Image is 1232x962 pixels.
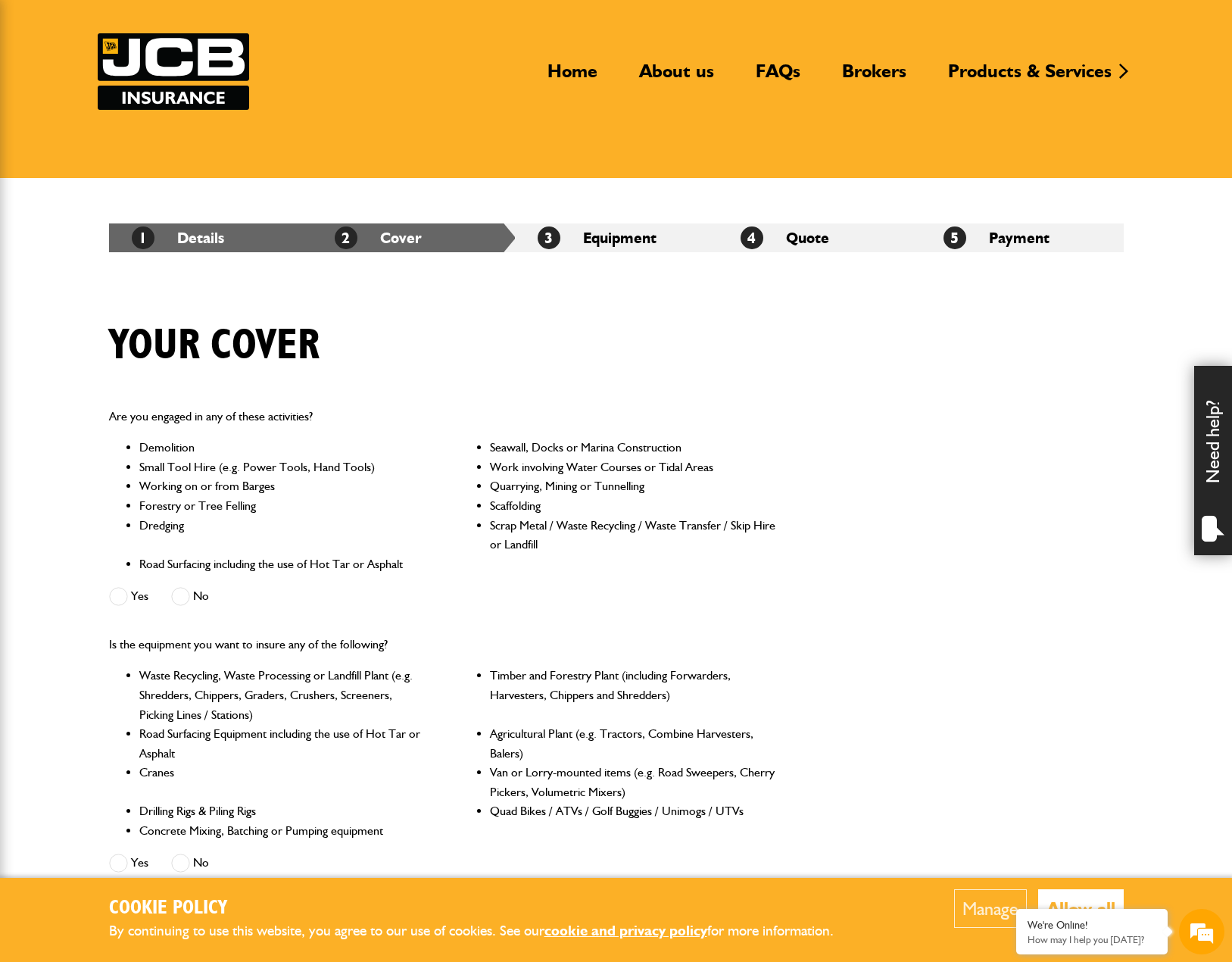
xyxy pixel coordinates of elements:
input: Enter your email address [20,185,276,218]
li: Demolition [139,438,426,458]
a: Products & Services [937,60,1123,95]
li: Forestry or Tree Felling [139,496,426,516]
a: JCB Insurance Services [98,33,249,110]
li: Road Surfacing Equipment including the use of Hot Tar or Asphalt [139,724,426,763]
h2: Cookie Policy [109,897,859,920]
li: Small Tool Hire (e.g. Power Tools, Hand Tools) [139,458,426,477]
li: Waste Recycling, Waste Processing or Landfill Plant (e.g. Shredders, Chippers, Graders, Crushers,... [139,666,426,724]
label: Yes [109,854,148,873]
li: Drilling Rigs & Piling Rigs [139,801,426,821]
p: Are you engaged in any of these activities? [109,407,778,426]
li: Working on or from Barges [139,476,426,496]
label: Yes [109,587,148,606]
li: Equipment [515,223,718,252]
li: Payment [921,223,1124,252]
button: Allow all [1038,889,1124,928]
span: 3 [538,226,560,249]
li: Scrap Metal / Waste Recycling / Waste Transfer / Skip Hire or Landfill [490,516,777,554]
p: Is the equipment you want to insure any of the following? [109,635,778,654]
a: FAQs [744,60,812,95]
li: Seawall, Docks or Marina Construction [490,438,777,458]
p: How may I help you today? [1028,934,1156,945]
li: Cover [312,223,515,252]
a: About us [628,60,725,95]
a: 1Details [132,229,224,247]
div: Minimize live chat window [248,8,285,44]
h1: Your cover [109,320,320,371]
li: Quad Bikes / ATVs / Golf Buggies / Unimogs / UTVs [490,801,777,821]
a: Home [536,60,609,95]
input: Enter your phone number [20,230,276,263]
img: d_20077148190_company_1631870298795_20077148190 [26,84,64,105]
li: Quote [718,223,921,252]
li: Road Surfacing including the use of Hot Tar or Asphalt [139,554,426,574]
textarea: Type your message and hit 'Enter' [20,274,276,454]
li: Scaffolding [490,496,777,516]
label: No [171,854,209,873]
span: 1 [132,226,154,249]
li: Cranes [139,763,426,801]
li: Van or Lorry-mounted items (e.g. Road Sweepers, Cherry Pickers, Volumetric Mixers) [490,763,777,801]
img: JCB Insurance Services logo [98,33,249,110]
li: Agricultural Plant (e.g. Tractors, Combine Harvesters, Balers) [490,724,777,763]
li: Work involving Water Courses or Tidal Areas [490,458,777,477]
input: Enter your last name [20,140,276,173]
em: Start Chat [206,467,275,487]
li: Dredging [139,516,426,554]
div: We're Online! [1028,919,1156,932]
p: By continuing to use this website, you agree to our use of cookies. See our for more information. [109,920,859,943]
button: Manage [954,889,1027,928]
div: Chat with us now [79,85,254,105]
span: 4 [741,226,763,249]
div: Need help? [1194,366,1232,555]
li: Timber and Forestry Plant (including Forwarders, Harvesters, Chippers and Shredders) [490,666,777,724]
span: 5 [943,226,966,249]
a: Brokers [831,60,918,95]
li: Concrete Mixing, Batching or Pumping equipment [139,821,426,841]
li: Quarrying, Mining or Tunnelling [490,476,777,496]
span: 2 [335,226,357,249]
a: cookie and privacy policy [544,922,707,939]
label: No [171,587,209,606]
